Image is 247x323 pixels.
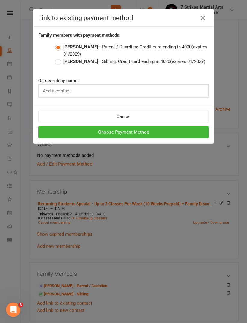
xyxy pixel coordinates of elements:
button: Choose Payment Method [38,126,209,138]
strong: [PERSON_NAME] [63,44,98,50]
span: (expires 01/2029) [170,59,205,64]
label: – Parent / Guardian: Credit card ending in 4020 [55,43,209,58]
iframe: Intercom live chat [6,303,20,317]
button: Close [198,13,208,23]
label: – Sibling: Credit card ending in 4020 [55,58,205,65]
strong: Or, search by name: [38,78,79,83]
strong: Family members with payment methods: [38,33,120,38]
input: Add a contact [42,87,73,95]
strong: [PERSON_NAME] [63,59,98,64]
span: 3 [18,303,23,307]
h4: Link to existing payment method [38,14,209,22]
button: Cancel [38,110,209,123]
